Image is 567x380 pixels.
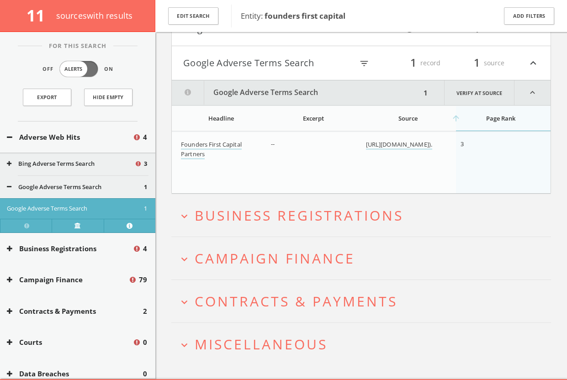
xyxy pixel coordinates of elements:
[195,292,397,311] span: Contracts & Payments
[172,132,551,193] div: grid
[386,55,440,71] div: record
[265,11,345,21] b: founders first capital
[56,10,133,21] span: source s with results
[178,339,191,351] i: expand_more
[178,210,191,222] i: expand_more
[178,296,191,308] i: expand_more
[470,55,484,71] span: 1
[143,337,147,348] span: 0
[172,80,421,105] button: Google Adverse Terms Search
[195,249,355,268] span: Campaign Finance
[7,306,143,317] button: Contracts & Payments
[104,65,113,73] span: On
[504,7,554,25] button: Add Filters
[271,140,275,148] span: --
[181,140,242,159] a: Founders First Capital Partners
[7,369,143,379] button: Data Breaches
[514,80,551,105] i: expand_less
[451,114,461,123] i: arrow_upward
[178,337,551,352] button: expand_moreMiscellaneous
[7,204,144,213] button: Google Adverse Terms Search
[168,7,218,25] button: Edit Search
[7,243,132,254] button: Business Registrations
[42,65,53,73] span: Off
[183,55,353,71] button: Google Adverse Terms Search
[26,5,53,26] span: 11
[241,11,345,21] span: Entity:
[7,337,132,348] button: Courts
[178,294,551,309] button: expand_moreContracts & Payments
[143,369,147,379] span: 0
[444,80,514,105] a: Verify at source
[178,208,551,223] button: expand_moreBusiness Registrations
[7,274,128,285] button: Campaign Finance
[359,58,369,69] i: filter_list
[406,55,420,71] span: 1
[195,206,403,225] span: Business Registrations
[144,183,147,192] span: 1
[144,159,147,169] span: 3
[143,243,147,254] span: 4
[7,159,134,169] button: Bing Adverse Terms Search
[450,55,504,71] div: source
[271,114,355,122] div: Excerpt
[178,251,551,266] button: expand_moreCampaign Finance
[195,335,328,354] span: Miscellaneous
[461,114,541,122] div: Page Rank
[421,80,430,105] div: 1
[144,204,147,213] span: 1
[7,132,132,142] button: Adverse Web Hits
[23,89,71,106] a: Export
[527,55,539,71] i: expand_less
[143,132,147,142] span: 4
[143,306,147,317] span: 2
[461,140,464,148] span: 3
[178,253,191,265] i: expand_more
[139,274,147,285] span: 79
[84,89,132,106] button: Hide Empty
[366,114,450,122] div: Source
[42,42,113,51] span: For This Search
[366,140,433,150] a: [URL][DOMAIN_NAME]).
[52,219,103,232] a: Verify at source
[7,183,144,192] button: Google Adverse Terms Search
[181,114,261,122] div: Headline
